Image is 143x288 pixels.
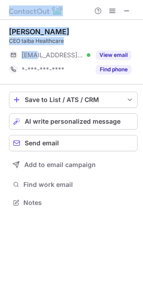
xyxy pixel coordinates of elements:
span: Find work email [23,181,134,189]
div: CEO taiba Healthcare [9,37,138,45]
span: Send email [25,139,59,147]
button: Notes [9,196,138,209]
div: Save to List / ATS / CRM [25,96,122,103]
button: Send email [9,135,138,151]
button: Reveal Button [96,51,131,60]
button: Reveal Button [96,65,131,74]
span: Add to email campaign [24,161,96,168]
span: Notes [23,199,134,207]
button: Add to email campaign [9,157,138,173]
button: save-profile-one-click [9,92,138,108]
button: AI write personalized message [9,113,138,130]
div: [PERSON_NAME] [9,27,69,36]
span: AI write personalized message [25,118,121,125]
img: ContactOut v5.3.10 [9,5,63,16]
span: [EMAIL_ADDRESS][DOMAIN_NAME] [22,51,84,59]
button: Find work email [9,178,138,191]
